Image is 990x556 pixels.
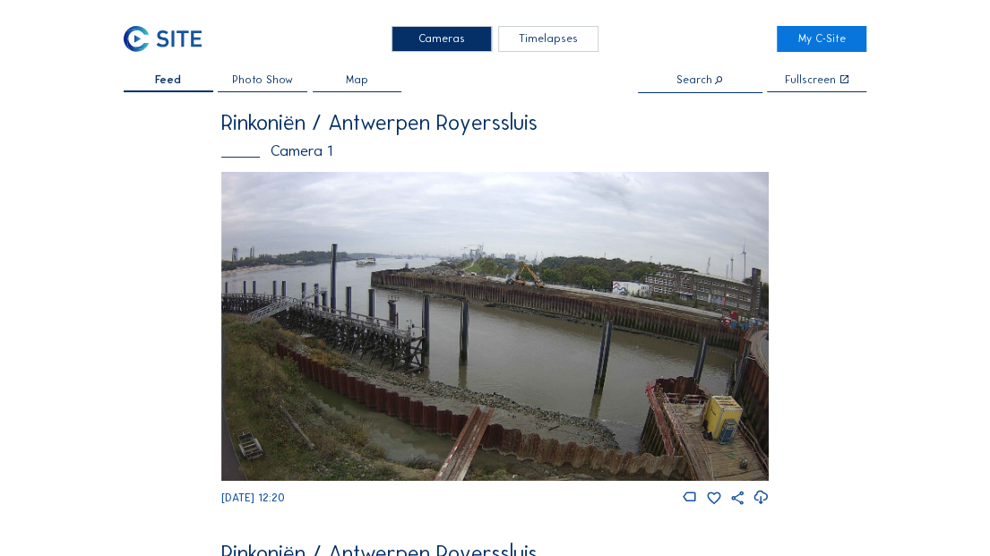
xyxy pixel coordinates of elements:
[124,26,202,52] img: C-SITE Logo
[346,74,368,85] span: Map
[221,144,769,159] div: Camera 1
[155,74,181,85] span: Feed
[221,172,769,482] img: Image
[124,26,212,52] a: C-SITE Logo
[392,26,493,52] div: Cameras
[221,112,769,133] div: Rinkoniën / Antwerpen Royerssluis
[232,74,293,85] span: Photo Show
[785,74,836,85] div: Fullscreen
[498,26,599,52] div: Timelapses
[221,492,285,504] span: [DATE] 12:20
[777,26,865,52] a: My C-Site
